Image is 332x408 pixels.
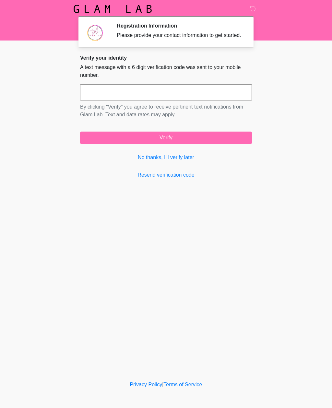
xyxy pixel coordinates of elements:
[80,55,252,61] h2: Verify your identity
[74,5,152,13] img: Glam Lab Logo
[80,171,252,179] a: Resend verification code
[117,31,242,39] div: Please provide your contact information to get started.
[80,64,252,79] p: A text message with a 6 digit verification code was sent to your mobile number.
[117,23,242,29] h2: Registration Information
[85,23,104,42] img: Agent Avatar
[130,382,162,387] a: Privacy Policy
[162,382,163,387] a: |
[80,103,252,119] p: By clicking "Verify" you agree to receive pertinent text notifications from Glam Lab. Text and da...
[80,132,252,144] button: Verify
[80,154,252,161] a: No thanks, I'll verify later
[163,382,202,387] a: Terms of Service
